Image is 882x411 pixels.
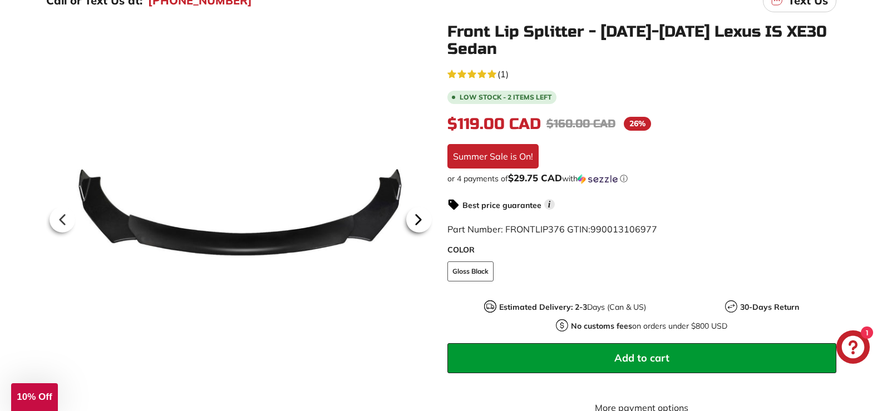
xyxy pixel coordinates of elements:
[571,321,632,331] strong: No customs fees
[462,200,541,210] strong: Best price guarantee
[499,302,587,312] strong: Estimated Delivery: 2-3
[740,302,799,312] strong: 30-Days Return
[497,67,509,81] span: (1)
[590,224,657,235] span: 990013106977
[499,301,646,313] p: Days (Can & US)
[460,94,552,101] span: Low stock - 2 items left
[571,320,727,332] p: on orders under $800 USD
[447,144,539,169] div: Summer Sale is On!
[447,224,657,235] span: Part Number: FRONTLIP376 GTIN:
[447,66,836,81] a: 5.0 rating (1 votes)
[447,115,541,133] span: $119.00 CAD
[447,244,836,256] label: COLOR
[17,392,52,402] span: 10% Off
[11,383,58,411] div: 10% Off
[447,173,836,184] div: or 4 payments of$29.75 CADwithSezzle Click to learn more about Sezzle
[546,117,615,131] span: $160.00 CAD
[447,343,836,373] button: Add to cart
[508,172,562,184] span: $29.75 CAD
[614,351,669,364] span: Add to cart
[624,117,651,131] span: 26%
[833,330,873,367] inbox-online-store-chat: Shopify online store chat
[544,199,555,210] span: i
[578,174,618,184] img: Sezzle
[447,23,836,58] h1: Front Lip Splitter - [DATE]-[DATE] Lexus IS XE30 Sedan
[447,173,836,184] div: or 4 payments of with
